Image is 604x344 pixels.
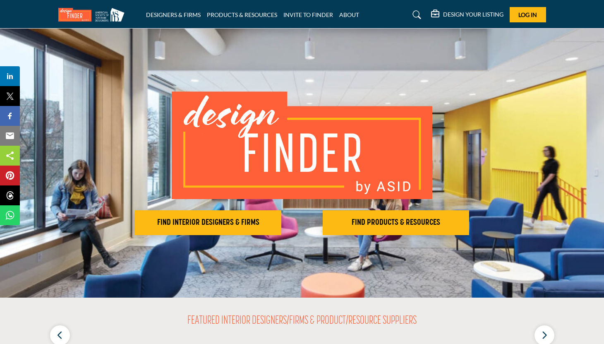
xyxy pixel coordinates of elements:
span: Log In [518,11,537,18]
h2: FIND PRODUCTS & RESOURCES [325,218,467,228]
a: INVITE TO FINDER [283,11,333,18]
button: FIND INTERIOR DESIGNERS & FIRMS [135,210,281,235]
a: DESIGNERS & FIRMS [146,11,201,18]
div: DESIGN YOUR LISTING [431,10,503,20]
img: Site Logo [58,8,129,22]
a: ABOUT [339,11,359,18]
a: Search [405,8,427,22]
button: FIND PRODUCTS & RESOURCES [323,210,469,235]
a: PRODUCTS & RESOURCES [207,11,277,18]
h2: FIND INTERIOR DESIGNERS & FIRMS [137,218,279,228]
h2: FEATURED INTERIOR DESIGNERS/FIRMS & PRODUCT/RESOURCE SUPPLIERS [187,314,417,328]
button: Log In [510,7,546,22]
img: image [172,91,432,199]
h5: DESIGN YOUR LISTING [443,11,503,18]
